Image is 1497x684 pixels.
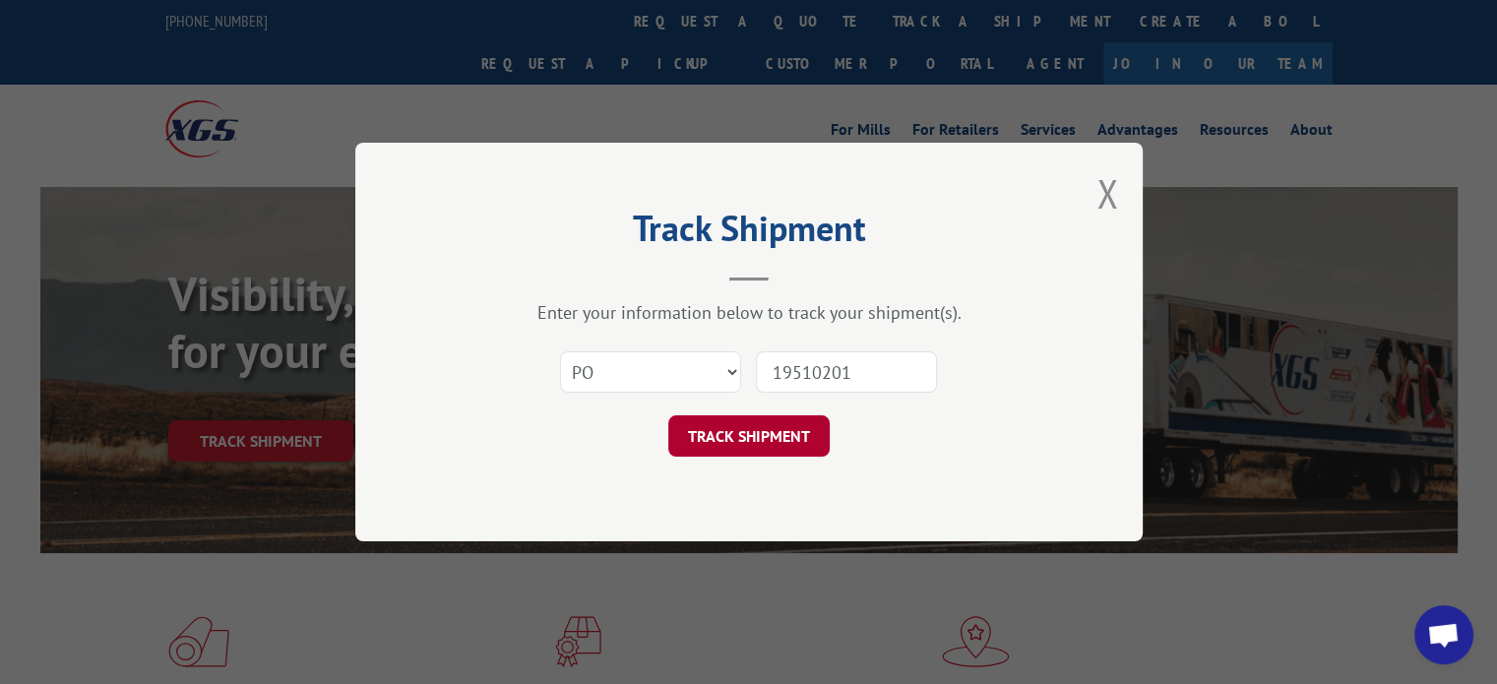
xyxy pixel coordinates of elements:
h2: Track Shipment [454,215,1044,252]
button: TRACK SHIPMENT [668,415,830,457]
div: Open chat [1414,605,1473,664]
input: Number(s) [756,351,937,393]
button: Close modal [1096,167,1118,219]
div: Enter your information below to track your shipment(s). [454,301,1044,324]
